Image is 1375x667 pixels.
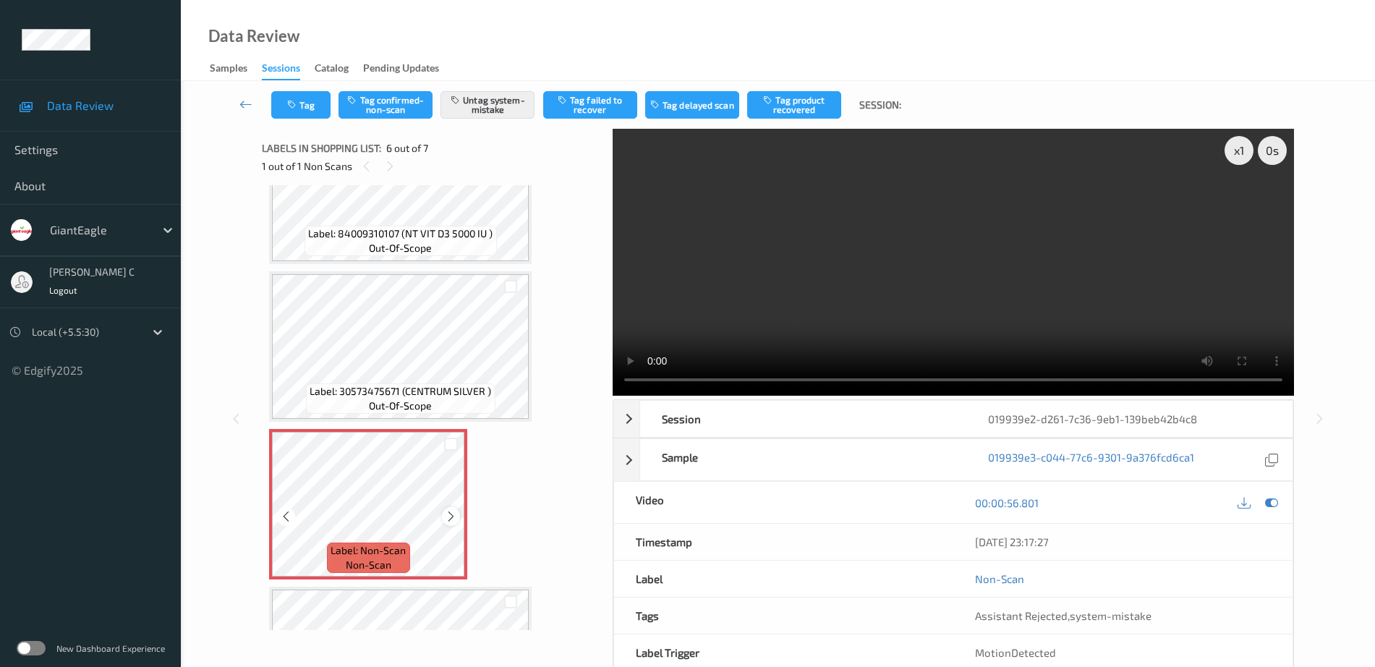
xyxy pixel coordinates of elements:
span: 6 out of 7 [386,141,428,156]
div: Data Review [208,29,299,43]
div: Session [640,401,966,437]
a: Samples [210,59,262,79]
span: Label: 84009310107 (NT VIT D3 5000 IU ) [308,226,493,241]
div: Timestamp [614,524,953,560]
a: 019939e3-c044-77c6-9301-9a376fcd6ca1 [988,450,1194,470]
div: Sample [640,439,966,480]
div: Sample019939e3-c044-77c6-9301-9a376fcd6ca1 [613,438,1293,481]
button: Tag product recovered [747,91,841,119]
a: Catalog [315,59,363,79]
div: Video [614,482,953,523]
span: out-of-scope [369,399,432,413]
div: Catalog [315,61,349,79]
div: 0 s [1258,136,1287,165]
div: Session019939e2-d261-7c36-9eb1-139beb42b4c8 [613,400,1293,438]
button: Tag delayed scan [645,91,739,119]
span: Label: Non-Scan [331,543,406,558]
span: non-scan [346,558,391,572]
div: 019939e2-d261-7c36-9eb1-139beb42b4c8 [966,401,1293,437]
button: Tag confirmed-non-scan [339,91,433,119]
span: system-mistake [1070,609,1151,622]
span: Session: [859,98,901,112]
a: Non-Scan [975,572,1024,586]
button: Untag system-mistake [440,91,535,119]
div: x 1 [1225,136,1253,165]
span: , [975,609,1151,622]
button: Tag [271,91,331,119]
div: Samples [210,61,247,79]
div: 1 out of 1 Non Scans [262,157,603,175]
span: Labels in shopping list: [262,141,381,156]
div: Tags [614,598,953,634]
a: Sessions [262,59,315,80]
a: 00:00:56.801 [975,496,1039,510]
a: Pending Updates [363,59,454,79]
div: Sessions [262,61,300,80]
span: out-of-scope [369,241,432,255]
div: Pending Updates [363,61,439,79]
span: Assistant Rejected [975,609,1068,622]
div: Label [614,561,953,597]
div: [DATE] 23:17:27 [975,535,1271,549]
span: Label: 30573475671 (CENTRUM SILVER ) [310,384,491,399]
button: Tag failed to recover [543,91,637,119]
